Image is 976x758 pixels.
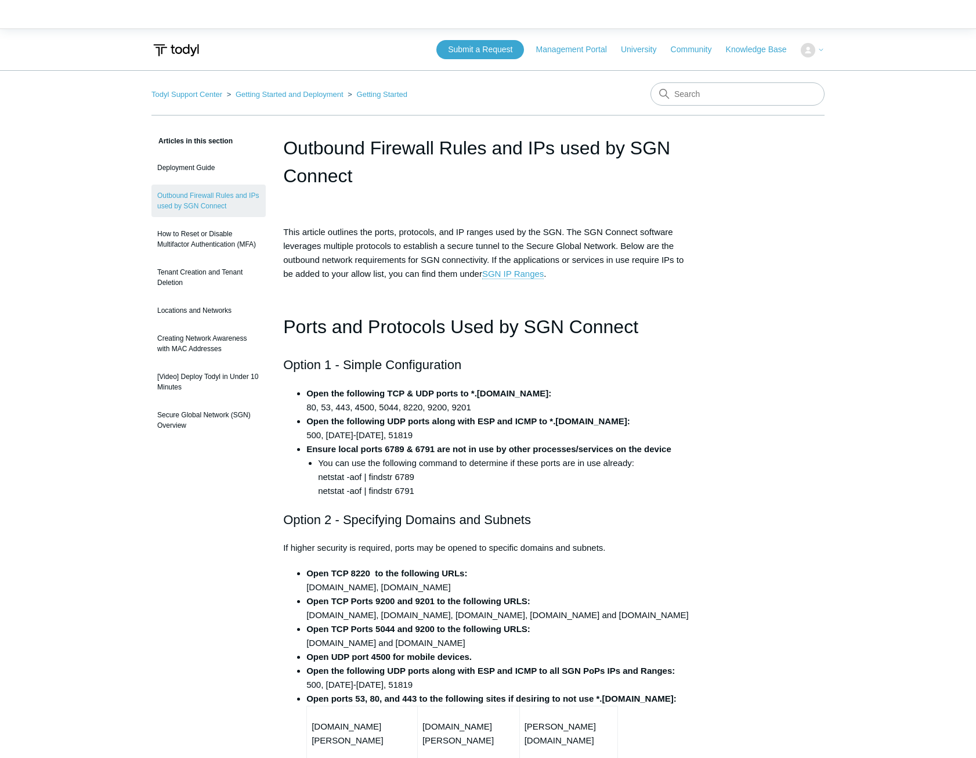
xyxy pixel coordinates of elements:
span: Articles in this section [151,137,233,145]
li: [DOMAIN_NAME], [DOMAIN_NAME] [306,566,693,594]
a: SGN IP Ranges [482,269,544,279]
h1: Ports and Protocols Used by SGN Connect [283,312,693,342]
strong: Open the following TCP & UDP ports to *.[DOMAIN_NAME]: [306,388,551,398]
li: [DOMAIN_NAME] and [DOMAIN_NAME] [306,622,693,650]
strong: Open TCP 8220 to the following URLs: [306,568,467,578]
strong: Open the following UDP ports along with ESP and ICMP to *.[DOMAIN_NAME]: [306,416,630,426]
a: Locations and Networks [151,299,266,322]
a: Management Portal [536,44,619,56]
a: Community [671,44,724,56]
li: Getting Started and Deployment [225,90,346,99]
strong: Open ports 53, 80, and 443 to the following sites if desiring to not use *.[DOMAIN_NAME]: [306,694,677,703]
p: [DOMAIN_NAME][PERSON_NAME] [422,720,515,748]
a: Getting Started [357,90,407,99]
a: Submit a Request [436,40,524,59]
strong: Open the following UDP ports along with ESP and ICMP to all SGN PoPs IPs and Ranges: [306,666,675,676]
a: Creating Network Awareness with MAC Addresses [151,327,266,360]
a: How to Reset or Disable Multifactor Authentication (MFA) [151,223,266,255]
img: Todyl Support Center Help Center home page [151,39,201,61]
a: Tenant Creation and Tenant Deletion [151,261,266,294]
input: Search [650,82,825,106]
p: If higher security is required, ports may be opened to specific domains and subnets. [283,541,693,555]
a: University [621,44,668,56]
span: This article outlines the ports, protocols, and IP ranges used by the SGN. The SGN Connect softwa... [283,227,684,279]
a: Deployment Guide [151,157,266,179]
strong: Open TCP Ports 5044 and 9200 to the following URLS: [306,624,530,634]
a: Todyl Support Center [151,90,222,99]
p: [PERSON_NAME][DOMAIN_NAME] [525,720,613,748]
a: [Video] Deploy Todyl in Under 10 Minutes [151,366,266,398]
li: 80, 53, 443, 4500, 5044, 8220, 9200, 9201 [306,387,693,414]
a: Secure Global Network (SGN) Overview [151,404,266,436]
strong: Open TCP Ports 9200 and 9201 to the following URLS: [306,596,530,606]
li: 500, [DATE]-[DATE], 51819 [306,414,693,442]
a: Outbound Firewall Rules and IPs used by SGN Connect [151,185,266,217]
li: Todyl Support Center [151,90,225,99]
li: Getting Started [345,90,407,99]
li: [DOMAIN_NAME], [DOMAIN_NAME], [DOMAIN_NAME], [DOMAIN_NAME] and [DOMAIN_NAME] [306,594,693,622]
h2: Option 1 - Simple Configuration [283,355,693,375]
h1: Outbound Firewall Rules and IPs used by SGN Connect [283,134,693,190]
a: Knowledge Base [726,44,798,56]
a: Getting Started and Deployment [236,90,344,99]
strong: Ensure local ports 6789 & 6791 are not in use by other processes/services on the device [306,444,671,454]
strong: Open UDP port 4500 for mobile devices. [306,652,472,662]
li: 500, [DATE]-[DATE], 51819 [306,664,693,692]
h2: Option 2 - Specifying Domains and Subnets [283,510,693,530]
li: You can use the following command to determine if these ports are in use already: netstat -aof | ... [318,456,693,498]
